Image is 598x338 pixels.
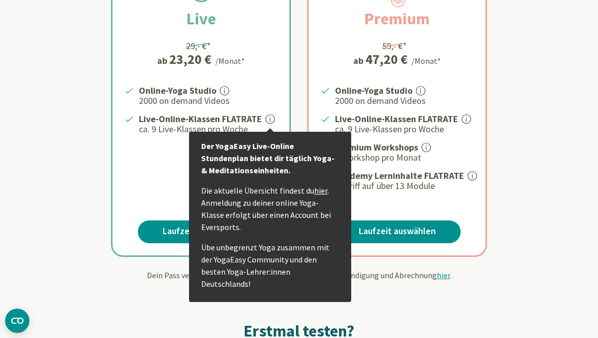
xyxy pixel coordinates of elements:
[340,7,454,31] h2: Premium
[353,54,365,67] span: ab
[437,270,450,280] span: hier
[139,95,277,107] p: 2000 on demand Videos
[201,184,339,233] p: Die aktuelle Übersicht findest du . Anmeldung zu deiner online Yoga-Klasse erfolgt über einen Acc...
[314,185,327,196] a: hier
[139,123,277,135] p: ca. 9 Live-Klassen pro Woche
[335,85,413,96] strong: Online-Yoga Studio
[334,220,461,243] a: Laufzeit auswählen
[365,53,407,66] div: 47,20 €
[382,39,407,53] div: 59,- €*
[186,39,211,53] div: 29,- €*
[335,95,473,107] p: 2000 on demand Videos
[215,55,245,67] div: /Monat*
[335,113,458,125] strong: Live-Online-Klassen FLATRATE
[139,85,216,96] strong: Online-Yoga Studio
[3,269,595,296] div: Dein Pass verlängert sich bequem automatisch. Infos zu Kündigung und Abrechnung . Inkl. MwSt.
[169,53,211,66] div: 23,20 €
[157,54,169,67] span: ab
[335,123,473,135] p: ca. 9 Live-Klassen pro Woche
[139,113,262,125] strong: Live-Online-Klassen FLATRATE
[201,241,339,290] p: Übe unbegrenzt Yoga zusammen mit der YogaEasy Community und den besten Yoga-Lehrer:innen Deutschl...
[5,309,29,333] button: CMP-Widget öffnen
[335,141,418,153] strong: Premium Workshops
[201,141,334,175] strong: Der YogaEasy Live-Online Stundenplan bietet dir täglich Yoga- & Meditationseinheiten.
[335,180,473,192] p: Zugriff auf über 13 Module
[335,170,464,181] strong: Academy Lerninhalte FLATRATE
[412,55,441,67] div: /Monat*
[162,7,240,31] h2: Live
[138,220,265,243] a: Laufzeit auswählen
[335,152,473,164] p: 1 Workshop pro Monat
